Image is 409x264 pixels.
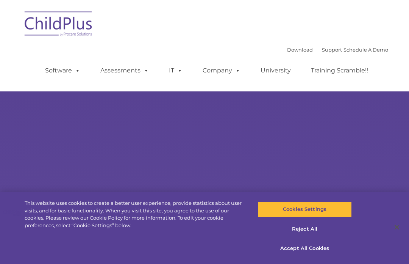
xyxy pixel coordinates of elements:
a: Company [195,63,248,78]
a: Software [37,63,88,78]
a: Training Scramble!! [303,63,376,78]
a: IT [161,63,190,78]
font: | [287,47,388,53]
a: Download [287,47,313,53]
button: Reject All [258,221,351,237]
a: Support [322,47,342,53]
a: University [253,63,298,78]
div: This website uses cookies to create a better user experience, provide statistics about user visit... [25,200,245,229]
img: ChildPlus by Procare Solutions [21,6,97,44]
button: Accept All Cookies [258,240,351,256]
a: Schedule A Demo [343,47,388,53]
button: Close [389,219,405,236]
a: Assessments [93,63,156,78]
button: Cookies Settings [258,201,351,217]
